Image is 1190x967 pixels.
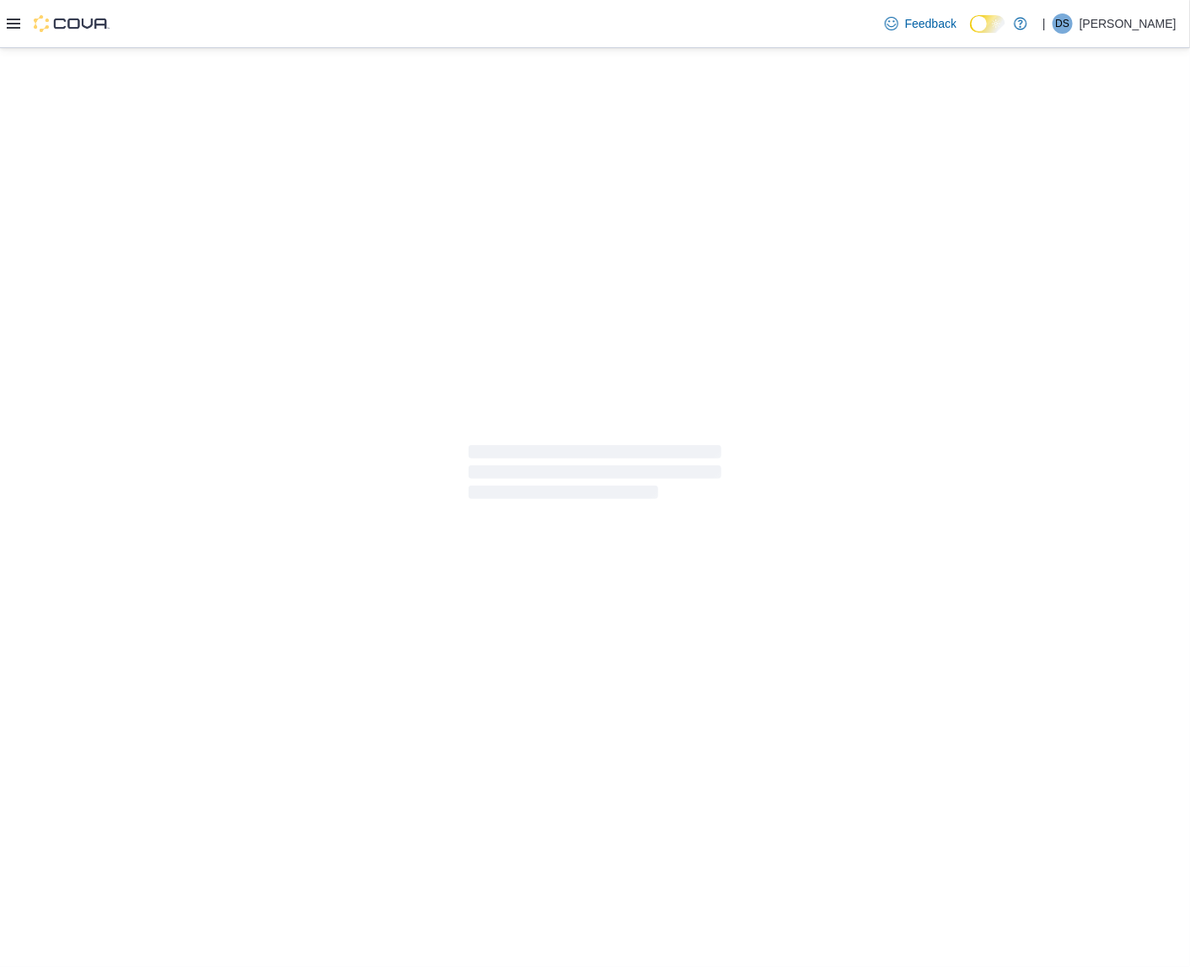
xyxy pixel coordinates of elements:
p: | [1043,13,1046,34]
input: Dark Mode [970,15,1005,33]
a: Feedback [878,7,963,40]
div: Dean Sellar [1053,13,1073,34]
span: Feedback [905,15,957,32]
p: [PERSON_NAME] [1080,13,1177,34]
img: Cova [34,15,110,32]
span: Dark Mode [970,33,971,34]
span: DS [1056,13,1070,34]
span: Loading [469,449,721,502]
